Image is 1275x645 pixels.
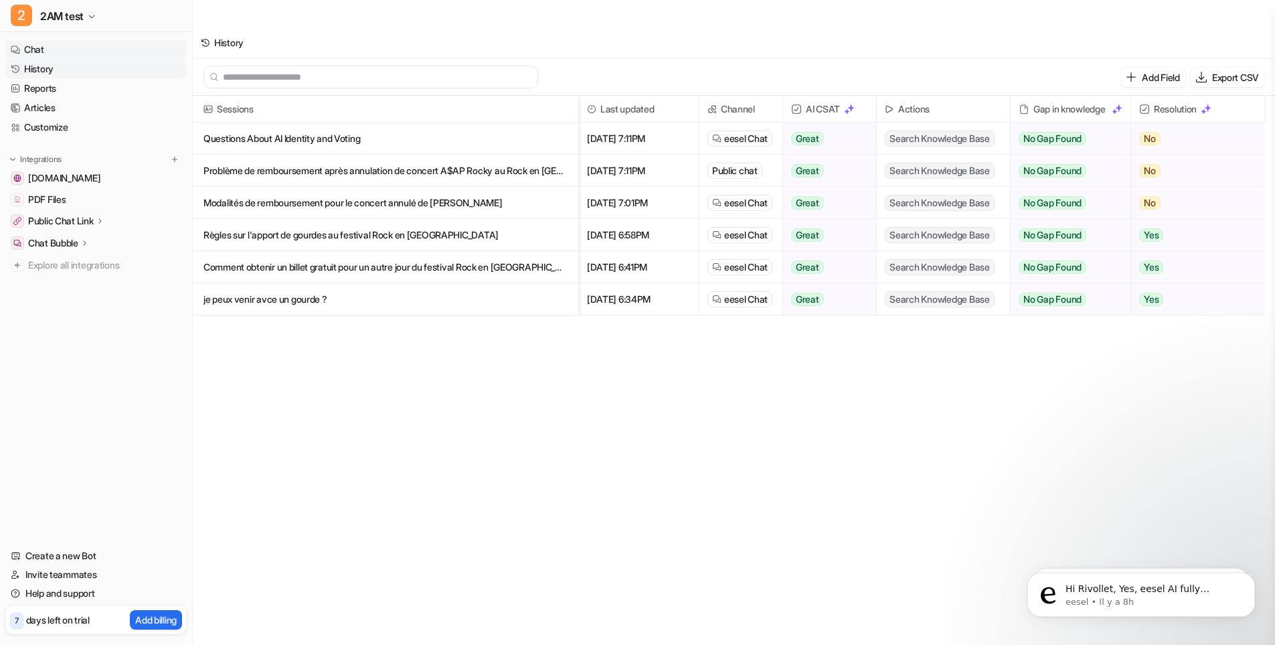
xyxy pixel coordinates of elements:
[13,174,21,182] img: www.rockenseine.com
[584,251,693,283] span: [DATE] 6:41PM
[1191,68,1264,87] button: Export CSV
[791,164,824,177] span: Great
[1131,187,1254,219] button: No
[705,96,777,123] span: Channel
[712,134,721,143] img: eeselChat
[1019,196,1086,210] span: No Gap Found
[885,195,995,211] span: Search Knowledge Base
[788,96,871,123] span: AI CSAT
[1011,155,1120,187] button: No Gap Found
[1011,283,1120,315] button: No Gap Found
[5,547,187,565] a: Create a new Bot
[1131,283,1254,315] button: Yes
[724,261,768,274] span: eesel Chat
[898,96,930,123] h2: Actions
[584,96,693,123] span: Last updated
[584,155,693,187] span: [DATE] 7:11PM
[584,219,693,251] span: [DATE] 6:58PM
[791,293,824,306] span: Great
[203,251,568,283] p: Comment obtenir un billet gratuit pour un autre jour du festival Rock en [GEOGRAPHIC_DATA]
[40,7,84,25] span: 2AM test
[724,196,768,210] span: eesel Chat
[203,123,568,155] p: Questions About AI Identity and Voting
[712,228,768,242] a: eesel Chat
[1139,228,1163,242] span: Yes
[783,187,868,219] button: Great
[135,613,177,627] p: Add billing
[791,261,824,274] span: Great
[712,132,768,145] a: eesel Chat
[203,219,568,251] p: Règles sur l'apport de gourdes au festival Rock en [GEOGRAPHIC_DATA]
[28,214,94,228] p: Public Chat Link
[1011,123,1120,155] button: No Gap Found
[11,259,24,272] img: explore all integrations
[885,163,995,179] span: Search Knowledge Base
[724,293,768,306] span: eesel Chat
[724,228,768,242] span: eesel Chat
[1131,155,1254,187] button: No
[5,98,187,117] a: Articles
[1019,228,1086,242] span: No Gap Found
[5,79,187,98] a: Reports
[1011,251,1120,283] button: No Gap Found
[203,187,568,219] p: Modalités de remboursement pour le concert annulé de [PERSON_NAME]
[1120,68,1185,87] button: Add Field
[1131,219,1254,251] button: Yes
[8,155,17,164] img: expand menu
[885,291,995,307] span: Search Knowledge Base
[712,263,721,272] img: eeselChat
[1011,219,1120,251] button: No Gap Found
[5,153,66,166] button: Integrations
[1019,164,1086,177] span: No Gap Found
[885,259,995,275] span: Search Knowledge Base
[724,132,768,145] span: eesel Chat
[584,283,693,315] span: [DATE] 6:34PM
[712,196,768,210] a: eesel Chat
[1212,70,1259,84] p: Export CSV
[1131,251,1254,283] button: Yes
[712,261,768,274] a: eesel Chat
[1142,70,1179,84] p: Add Field
[5,169,187,188] a: www.rockenseine.com[DOMAIN_NAME]
[5,118,187,137] a: Customize
[791,196,824,210] span: Great
[26,613,90,627] p: days left on trial
[1007,545,1275,638] iframe: Intercom notifications message
[13,217,21,225] img: Public Chat Link
[1011,187,1120,219] button: No Gap Found
[11,5,32,26] span: 2
[1019,293,1086,306] span: No Gap Found
[28,171,100,185] span: [DOMAIN_NAME]
[198,96,573,123] span: Sessions
[5,190,187,209] a: PDF FilesPDF Files
[1139,293,1163,306] span: Yes
[712,198,721,208] img: eeselChat
[885,227,995,243] span: Search Knowledge Base
[1016,96,1125,123] div: Gap in knowledge
[783,283,868,315] button: Great
[28,255,181,276] span: Explore all integrations
[791,132,824,145] span: Great
[5,40,187,59] a: Chat
[1019,132,1086,145] span: No Gap Found
[712,293,768,306] a: eesel Chat
[130,610,182,630] button: Add billing
[170,155,179,164] img: menu_add.svg
[5,60,187,78] a: History
[783,251,868,283] button: Great
[783,219,868,251] button: Great
[5,565,187,584] a: Invite teammates
[214,35,244,50] div: History
[783,123,868,155] button: Great
[783,155,868,187] button: Great
[28,193,66,206] span: PDF Files
[707,163,762,179] div: Public chat
[1019,261,1086,274] span: No Gap Found
[1139,132,1161,145] span: No
[712,230,721,240] img: eeselChat
[13,196,21,204] img: PDF Files
[20,154,62,165] p: Integrations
